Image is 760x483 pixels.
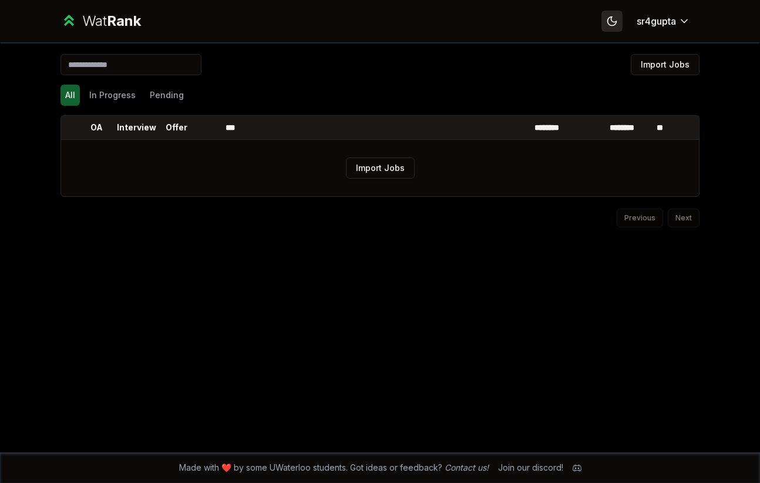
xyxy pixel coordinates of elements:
span: sr4gupta [637,14,676,28]
button: sr4gupta [627,11,700,32]
div: Join our discord! [498,462,563,474]
button: Import Jobs [346,157,415,179]
a: WatRank [60,12,141,31]
button: In Progress [85,85,140,106]
span: Made with ❤️ by some UWaterloo students. Got ideas or feedback? [179,462,489,474]
button: Import Jobs [631,54,700,75]
button: All [60,85,80,106]
a: Contact us! [445,462,489,472]
p: Interview [117,122,156,133]
div: Wat [82,12,141,31]
p: OA [90,122,103,133]
span: Rank [107,12,141,29]
p: Offer [166,122,187,133]
button: Pending [145,85,189,106]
